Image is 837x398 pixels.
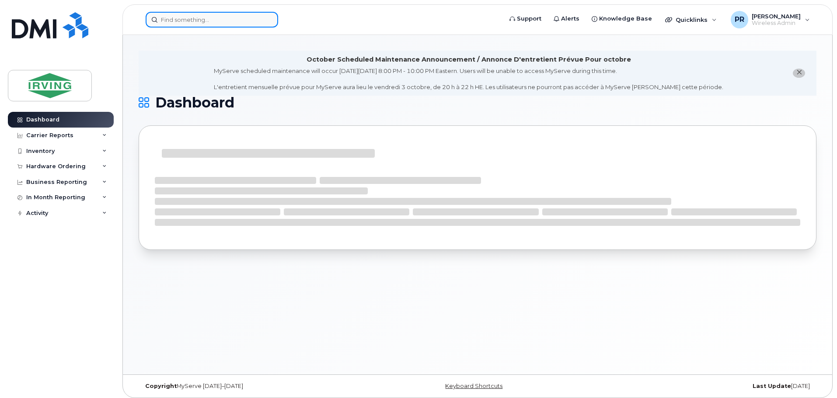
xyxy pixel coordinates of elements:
div: MyServe [DATE]–[DATE] [139,383,365,390]
a: Keyboard Shortcuts [445,383,502,389]
div: [DATE] [590,383,816,390]
div: MyServe scheduled maintenance will occur [DATE][DATE] 8:00 PM - 10:00 PM Eastern. Users will be u... [214,67,723,91]
strong: Last Update [753,383,791,389]
strong: Copyright [145,383,177,389]
button: close notification [793,69,805,78]
span: Dashboard [155,96,234,109]
div: October Scheduled Maintenance Announcement / Annonce D'entretient Prévue Pour octobre [307,55,631,64]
